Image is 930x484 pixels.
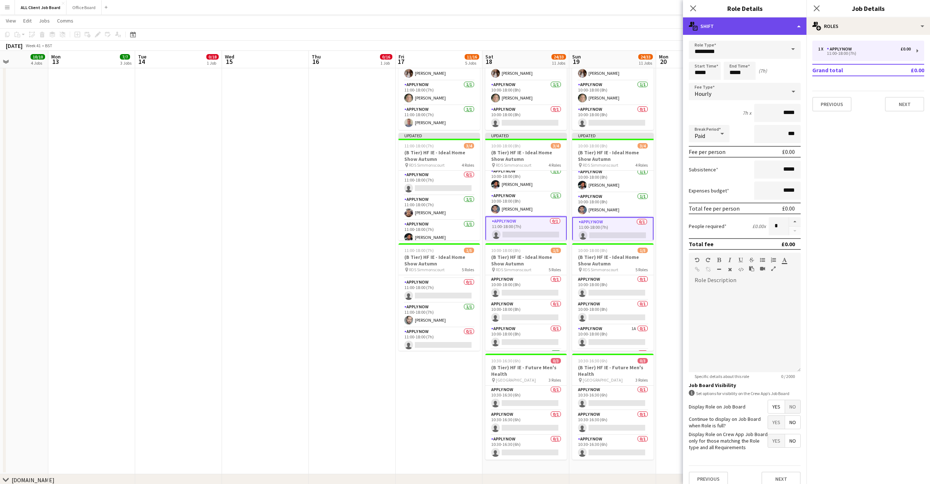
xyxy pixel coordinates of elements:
[572,354,654,460] app-job-card: 10:30-16:30 (6h)0/3(B Tier) HF IE - Future Men's Health [GEOGRAPHIC_DATA]3 RolesAPPLY NOW0/110:30...
[45,43,52,48] div: BST
[485,133,567,139] div: Updated
[462,162,474,168] span: 4 Roles
[399,24,480,130] app-job-card: 11:00-18:00 (7h)3/3(B Tier) HF IE - Ideal Home Show Autumn RDS Simmonscourt3 RolesAPPLY NOW1/111:...
[771,257,776,263] button: Ordered List
[404,248,434,253] span: 11:00-18:00 (7h)
[572,81,654,105] app-card-role: APPLY NOW1/110:00-18:00 (8h)[PERSON_NAME]
[689,390,801,397] div: Set options for visibility on the Crew App’s Job Board
[485,364,567,377] h3: (B Tier) HF IE - Future Men's Health
[572,254,654,267] h3: (B Tier) HF IE - Ideal Home Show Autumn
[760,266,765,272] button: Insert video
[462,267,474,272] span: 5 Roles
[572,149,654,162] h3: (B Tier) HF IE - Ideal Home Show Autumn
[485,167,567,192] app-card-role: APPLY NOW1/110:00-18:00 (8h)[PERSON_NAME]
[639,60,652,66] div: 11 Jobs
[311,57,321,66] span: 16
[485,24,567,130] app-job-card: 10:00-18:00 (8h)2/3(B Tier) HF IE - Ideal Home Show Autumn RDS Simmonscourt3 RolesAPPLY NOW1/110:...
[572,168,654,192] app-card-role: APPLY NOW1/110:00-18:00 (8h)[PERSON_NAME]
[759,68,767,74] div: (7h)
[572,364,654,377] h3: (B Tier) HF IE - Future Men's Health
[397,57,404,66] span: 17
[3,16,19,25] a: View
[635,377,648,383] span: 3 Roles
[465,54,479,60] span: 11/16
[689,223,727,229] label: People required
[23,17,32,24] span: Edit
[485,81,567,105] app-card-role: APPLY NOW1/110:00-18:00 (8h)[PERSON_NAME]
[496,377,536,383] span: [GEOGRAPHIC_DATA]
[716,267,721,272] button: Horizontal Line
[818,46,827,52] div: 1 x
[752,223,766,229] div: £0.00 x
[485,386,567,410] app-card-role: APPLY NOW0/110:30-16:30 (6h)
[485,192,567,216] app-card-role: APPLY NOW1/110:00-18:00 (8h)[PERSON_NAME]
[6,17,16,24] span: View
[782,148,795,155] div: £0.00
[638,248,648,253] span: 1/5
[485,325,567,349] app-card-role: APPLY NOW0/110:00-18:00 (8h)
[551,143,561,149] span: 3/4
[768,434,785,447] span: Yes
[583,162,618,168] span: RDS Simmonscourt
[312,53,321,60] span: Thu
[485,410,567,435] app-card-role: APPLY NOW0/110:30-16:30 (6h)
[572,133,654,240] app-job-card: Updated10:00-18:00 (8h)3/4(B Tier) HF IE - Ideal Home Show Autumn RDS Simmonscourt4 RolesAPPLY NO...
[572,386,654,410] app-card-role: APPLY NOW0/110:30-16:30 (6h)
[812,97,852,111] button: Previous
[689,240,713,248] div: Total fee
[572,217,654,243] app-card-role: APPLY NOW0/111:00-18:00 (7h)
[572,275,654,300] app-card-role: APPLY NOW0/110:00-18:00 (8h)
[464,143,474,149] span: 3/4
[399,171,480,195] app-card-role: APPLY NOW0/111:00-18:00 (7h)
[399,243,480,351] app-job-card: 11:00-18:00 (7h)1/5(B Tier) HF IE - Ideal Home Show Autumn RDS Simmonscourt5 Roles APPLY NOW0/111...
[551,248,561,253] span: 1/5
[6,42,23,49] div: [DATE]
[738,257,743,263] button: Underline
[465,60,479,66] div: 5 Jobs
[496,267,531,272] span: RDS Simmonscourt
[890,64,924,76] td: £0.00
[659,53,668,60] span: Mon
[572,53,581,60] span: Sun
[572,192,654,217] app-card-role: APPLY NOW1/110:00-18:00 (8h)[PERSON_NAME]
[785,434,800,447] span: No
[716,257,721,263] button: Bold
[572,243,654,351] app-job-card: 10:00-18:00 (8h)1/5(B Tier) HF IE - Ideal Home Show Autumn RDS Simmonscourt5 RolesAPPLY NOW0/110:...
[57,17,73,24] span: Comms
[409,162,445,168] span: RDS Simmonscourt
[549,162,561,168] span: 4 Roles
[491,358,521,363] span: 10:30-16:30 (6h)
[901,46,911,52] div: £0.00
[695,257,700,263] button: Undo
[206,54,219,60] span: 0/18
[583,377,623,383] span: [GEOGRAPHIC_DATA]
[635,267,648,272] span: 5 Roles
[66,0,102,15] button: Office Board
[785,416,800,429] span: No
[689,205,740,212] div: Total fee per person
[399,278,480,303] app-card-role: APPLY NOW0/111:00-18:00 (7h)
[120,60,132,66] div: 3 Jobs
[689,431,768,451] label: Display Role on Crew App Job Board only for those matching the Role type and all Requirements
[485,53,493,60] span: Sat
[743,110,751,116] div: 7h x
[120,54,130,60] span: 7/7
[399,133,480,139] div: Updated
[50,57,61,66] span: 13
[36,16,53,25] a: Jobs
[578,358,607,363] span: 10:30-16:30 (6h)
[485,354,567,460] app-job-card: 10:30-16:30 (6h)0/3(B Tier) HF IE - Future Men's Health [GEOGRAPHIC_DATA]3 RolesAPPLY NOW0/110:30...
[572,300,654,325] app-card-role: APPLY NOW0/110:00-18:00 (8h)
[399,254,480,267] h3: (B Tier) HF IE - Ideal Home Show Autumn
[572,24,654,130] app-job-card: 10:00-18:00 (8h)2/3(B Tier) HF IE - Ideal Home Show Autumn RDS Simmonscourt3 RolesAPPLY NOW1/110:...
[137,57,146,66] span: 14
[31,60,45,66] div: 4 Jobs
[572,435,654,460] app-card-role: APPLY NOW0/110:30-16:30 (6h)
[572,105,654,130] app-card-role: APPLY NOW0/110:00-18:00 (8h)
